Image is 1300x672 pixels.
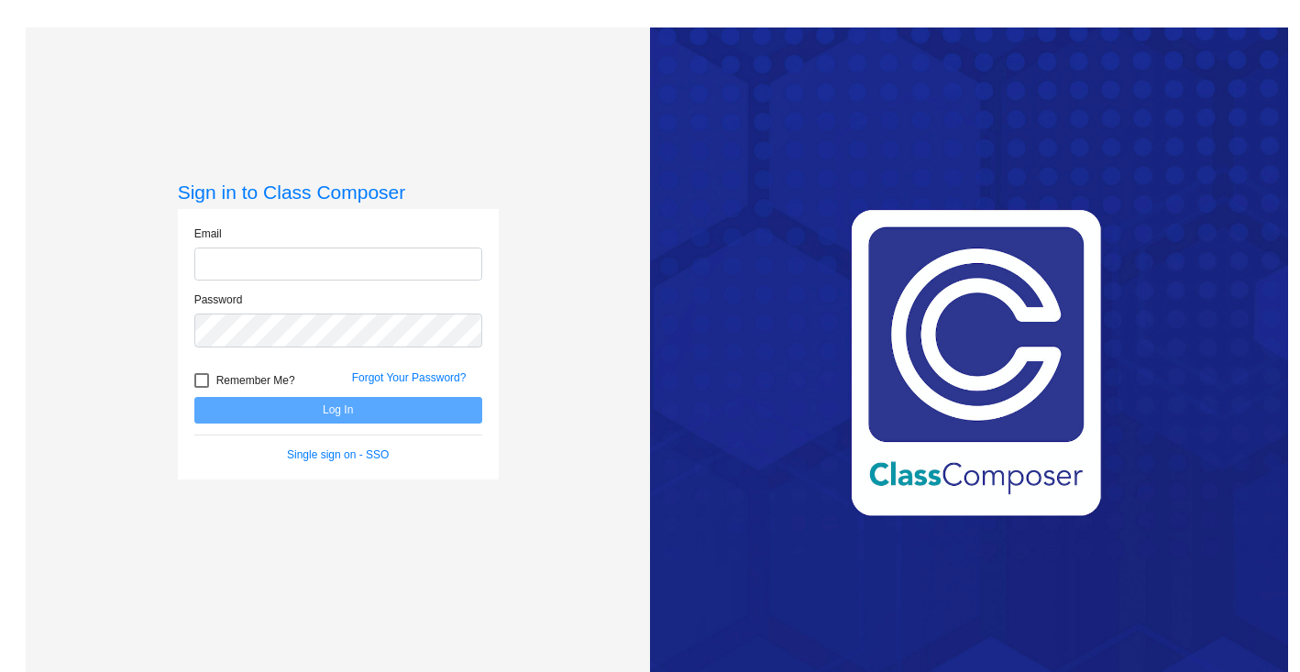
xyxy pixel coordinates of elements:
label: Email [194,226,222,242]
a: Forgot Your Password? [352,371,467,384]
a: Single sign on - SSO [287,448,389,461]
label: Password [194,292,243,308]
button: Log In [194,397,482,424]
h3: Sign in to Class Composer [178,181,499,204]
span: Remember Me? [216,369,295,391]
